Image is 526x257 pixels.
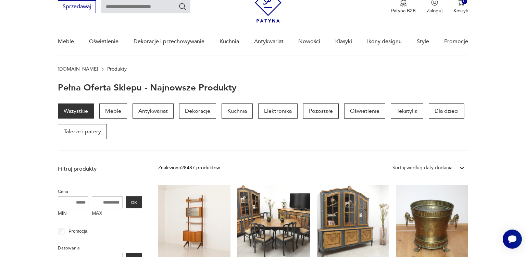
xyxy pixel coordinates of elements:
p: Patyna B2B [391,8,416,14]
a: Promocje [444,28,468,55]
a: [DOMAIN_NAME] [58,66,98,72]
p: Promocja [68,228,87,235]
a: Antykwariat [133,103,174,119]
a: Kuchnia [222,103,253,119]
a: Nowości [298,28,320,55]
p: Produkty [107,66,127,72]
a: Dekoracje [179,103,216,119]
a: Klasyki [335,28,352,55]
a: Sprzedawaj [58,5,96,10]
p: Zaloguj [427,8,442,14]
a: Antykwariat [254,28,284,55]
p: Koszyk [453,8,468,14]
a: Kuchnia [220,28,239,55]
a: Tekstylia [391,103,423,119]
p: Cena [58,188,142,195]
a: Talerze i patery [58,124,107,139]
button: Szukaj [178,2,187,11]
button: Sprzedawaj [58,0,96,13]
div: Znaleziono 28487 produktów [158,164,220,172]
div: Sortuj według daty dodania [392,164,452,172]
a: Oświetlenie [89,28,118,55]
a: Elektronika [258,103,298,119]
iframe: Smartsupp widget button [503,230,522,249]
p: Datowanie [58,244,142,252]
a: Ikony designu [367,28,402,55]
a: Meble [99,103,127,119]
p: Filtruj produkty [58,165,142,173]
button: OK [126,196,142,208]
a: Oświetlenie [344,103,385,119]
a: Dekoracje i przechowywanie [134,28,204,55]
a: Dla dzieci [429,103,464,119]
a: Style [417,28,429,55]
label: MAX [92,208,123,219]
a: Wszystkie [58,103,94,119]
a: Meble [58,28,74,55]
a: Pozostałe [303,103,339,119]
label: MIN [58,208,89,219]
h1: Pełna oferta sklepu - najnowsze produkty [58,83,237,93]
